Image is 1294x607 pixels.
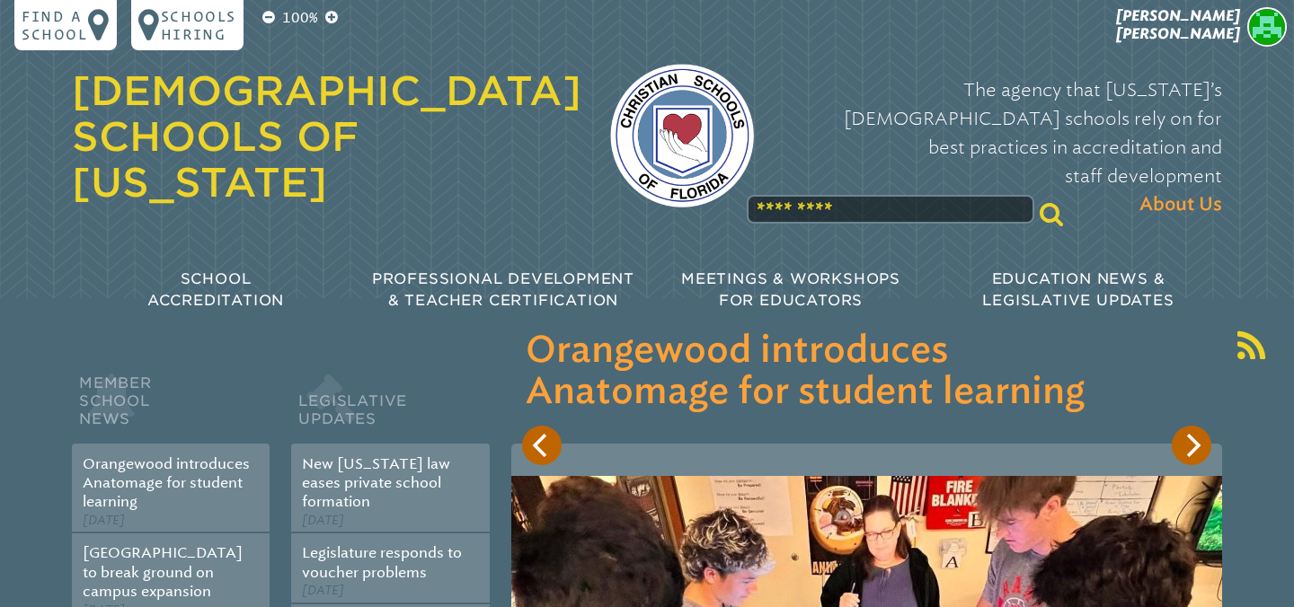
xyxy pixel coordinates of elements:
a: Legislature responds to voucher problems [302,544,462,580]
img: b51225e5ec67250a586406fc43aa8898 [1247,7,1287,47]
a: [GEOGRAPHIC_DATA] to break ground on campus expansion [83,544,243,600]
span: [DATE] [302,583,344,598]
h2: Member School News [72,370,270,444]
span: [PERSON_NAME] [PERSON_NAME] [1116,7,1240,42]
p: The agency that [US_STATE]’s [DEMOGRAPHIC_DATA] schools rely on for best practices in accreditati... [783,75,1222,219]
span: Education News & Legislative Updates [982,270,1174,309]
h2: Legislative Updates [291,370,489,444]
span: [DATE] [302,513,344,528]
h3: Orangewood introduces Anatomage for student learning [526,330,1208,413]
a: New [US_STATE] law eases private school formation [302,455,450,511]
p: 100% [279,7,322,29]
span: Professional Development & Teacher Certification [372,270,634,309]
a: [DEMOGRAPHIC_DATA] Schools of [US_STATE] [72,67,581,206]
p: Schools Hiring [161,7,236,43]
img: csf-logo-web-colors.png [610,64,754,207]
p: Find a school [22,7,88,43]
span: About Us [1139,190,1222,219]
a: Orangewood introduces Anatomage for student learning [83,455,250,511]
button: Previous [522,426,562,465]
span: [DATE] [83,513,125,528]
button: Next [1172,426,1211,465]
span: Meetings & Workshops for Educators [681,270,900,309]
span: School Accreditation [147,270,284,309]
